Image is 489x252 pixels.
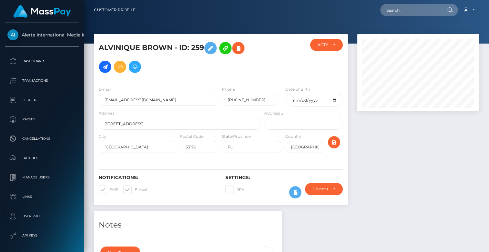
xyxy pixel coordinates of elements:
[99,86,111,92] label: E-mail
[380,4,441,16] input: Search...
[13,5,71,18] img: MassPay Logo
[7,56,77,66] p: Dashboard
[7,192,77,202] p: Links
[318,42,328,47] div: ACTIVE
[5,73,79,89] a: Transactions
[99,61,111,73] a: Initiate Payout
[305,183,343,195] button: Do not require
[5,111,79,127] a: Payees
[94,3,136,17] a: Customer Profile
[99,134,106,139] label: City
[7,115,77,124] p: Payees
[7,134,77,144] p: Cancellations
[5,208,79,224] a: User Profile
[99,175,216,180] h6: Notifications:
[7,29,18,40] img: Alerte International Media Inc.
[225,186,244,194] label: 2FA
[7,211,77,221] p: User Profile
[5,189,79,205] a: Links
[312,186,328,192] div: Do not require
[99,110,114,116] label: Address
[5,150,79,166] a: Batches
[7,95,77,105] p: Ledger
[5,53,79,69] a: Dashboard
[222,134,251,139] label: State/Province
[5,32,79,38] span: Alerte International Media Inc.
[285,86,310,92] label: Date of Birth
[225,175,342,180] h6: Settings:
[123,186,147,194] label: E-mail
[7,231,77,240] p: API Keys
[5,169,79,186] a: Manage Users
[99,219,277,231] h4: Notes
[285,134,301,139] label: Country
[264,110,283,116] label: Address 2
[5,227,79,244] a: API Keys
[180,134,203,139] label: Postal Code
[99,39,258,76] h5: ALVINIQUE BROWN - ID: 259
[5,131,79,147] a: Cancellations
[99,186,118,194] label: SMS
[5,92,79,108] a: Ledger
[7,153,77,163] p: Batches
[222,86,235,92] label: Phone
[310,39,343,51] button: ACTIVE
[7,76,77,86] p: Transactions
[7,173,77,182] p: Manage Users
